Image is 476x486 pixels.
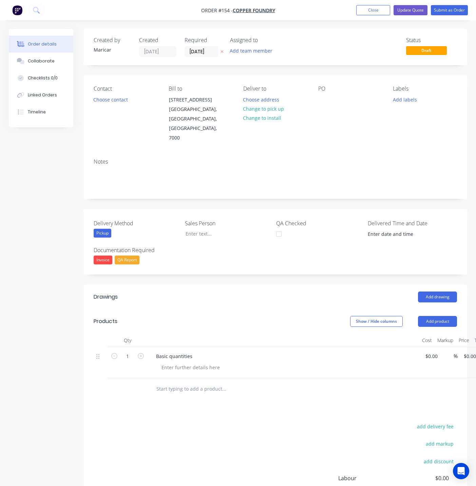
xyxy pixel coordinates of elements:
[243,86,307,92] div: Deliver to
[28,109,46,115] div: Timeline
[94,256,112,264] div: Invoice
[338,474,399,482] span: Labour
[107,334,148,347] div: Qty
[115,256,139,264] div: QA Report
[185,219,270,227] label: Sales Person
[230,37,298,43] div: Assigned to
[456,334,472,347] div: Price
[406,37,457,43] div: Status
[201,7,233,14] span: Order #154 -
[420,457,457,466] button: add discount
[453,463,469,479] div: Open Intercom Messenger
[418,292,457,302] button: Add drawing
[94,229,111,238] div: Pickup
[9,53,73,70] button: Collaborate
[139,37,176,43] div: Created
[169,105,225,143] div: [GEOGRAPHIC_DATA], [GEOGRAPHIC_DATA], [GEOGRAPHIC_DATA], 7000
[233,7,275,14] a: Copper Foundry
[9,36,73,53] button: Order details
[94,317,117,325] div: Products
[9,70,73,87] button: Checklists 0/0
[419,334,435,347] div: Cost
[185,37,222,43] div: Required
[28,41,57,47] div: Order details
[318,86,382,92] div: PO
[169,86,233,92] div: Bill to
[230,46,276,55] button: Add team member
[9,104,73,120] button: Timeline
[240,104,288,113] button: Change to pick up
[94,293,118,301] div: Drawings
[94,86,158,92] div: Contact
[393,86,457,92] div: Labels
[9,87,73,104] button: Linked Orders
[28,58,55,64] div: Collaborate
[94,37,131,43] div: Created by
[276,219,361,227] label: QA Checked
[90,95,132,104] button: Choose contact
[240,113,285,123] button: Change to install
[240,95,283,104] button: Choose address
[454,352,458,360] span: %
[151,351,198,361] div: Basic quantities
[394,5,427,15] button: Update Quote
[28,75,58,81] div: Checklists 0/0
[28,92,57,98] div: Linked Orders
[156,382,292,396] input: Start typing to add a product...
[406,46,447,55] span: Draft
[418,316,457,327] button: Add product
[163,95,231,143] div: [STREET_ADDRESS][GEOGRAPHIC_DATA], [GEOGRAPHIC_DATA], [GEOGRAPHIC_DATA], 7000
[431,5,468,15] button: Submit as Order
[12,5,22,15] img: Factory
[94,46,131,53] div: Maricar
[169,95,225,105] div: [STREET_ADDRESS]
[422,439,457,448] button: add markup
[356,5,390,15] button: Close
[368,219,453,227] label: Delivered Time and Date
[350,316,403,327] button: Show / Hide columns
[435,334,456,347] div: Markup
[389,95,420,104] button: Add labels
[363,229,448,239] input: Enter date and time
[413,422,457,431] button: add delivery fee
[94,158,457,165] div: Notes
[226,46,276,55] button: Add team member
[94,219,178,227] label: Delivery Method
[94,246,178,254] label: Documentation Required
[399,474,449,482] span: $0.00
